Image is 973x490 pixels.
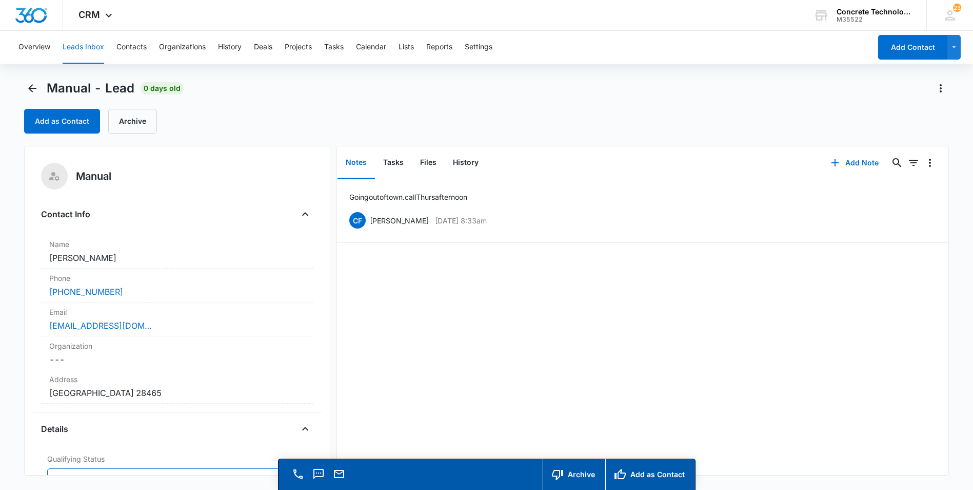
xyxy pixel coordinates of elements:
a: [EMAIL_ADDRESS][DOMAIN_NAME] [49,319,152,332]
button: Add as Contact [605,459,695,490]
div: Name[PERSON_NAME] [41,235,313,269]
span: CF [349,212,366,229]
div: Email[EMAIL_ADDRESS][DOMAIN_NAME] [41,303,313,336]
h5: Manual [76,168,111,184]
p: Going out of town. call Thurs afternoon [349,192,467,202]
button: Add Contact [878,35,947,60]
a: Text [311,473,326,482]
button: Organizations [159,31,206,64]
button: Archive [543,459,605,490]
button: Files [412,147,445,179]
dd: [GEOGRAPHIC_DATA] 28465 [49,387,305,399]
button: Archive [108,109,157,134]
a: Call [291,473,305,482]
button: Text [311,467,326,481]
button: Back [24,80,41,97]
button: Settings [465,31,492,64]
button: History [218,31,242,64]
dd: --- [49,353,305,366]
button: Lists [399,31,414,64]
a: Email [332,473,346,482]
button: Search... [889,155,905,171]
span: Manual - Lead [47,81,134,96]
span: 23 [953,4,961,12]
button: Email [332,467,346,481]
button: Overflow Menu [922,155,938,171]
span: 0 days old [141,82,184,95]
button: Calendar [356,31,386,64]
button: Actions [932,80,949,97]
button: Projects [285,31,312,64]
button: Call [291,467,305,481]
dd: [PERSON_NAME] [49,252,305,264]
button: Leads Inbox [63,31,104,64]
div: account id [837,16,911,23]
label: Email [49,307,305,317]
button: Tasks [324,31,344,64]
button: Add as Contact [24,109,100,134]
h4: Contact Info [41,208,90,220]
button: Notes [337,147,375,179]
button: Deals [254,31,272,64]
label: Address [49,374,305,385]
p: [DATE] 8:33am [435,215,487,226]
button: Reports [426,31,452,64]
label: Organization [49,341,305,351]
div: Address[GEOGRAPHIC_DATA] 28465 [41,370,313,404]
a: [PHONE_NUMBER] [49,286,123,298]
button: Contacts [116,31,147,64]
button: Filters [905,155,922,171]
div: notifications count [953,4,961,12]
button: History [445,147,487,179]
button: Add Note [821,150,889,175]
h4: Details [41,423,68,435]
p: [PERSON_NAME] [370,215,429,226]
div: Organization--- [41,336,313,370]
label: Qualifying Status [47,454,307,464]
div: account name [837,8,911,16]
button: Overview [18,31,50,64]
button: Close [297,421,313,437]
span: CRM [78,9,100,20]
button: Close [297,206,313,222]
button: Tasks [375,147,412,179]
label: Name [49,239,305,250]
label: Phone [49,273,305,284]
div: Phone[PHONE_NUMBER] [41,269,313,303]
